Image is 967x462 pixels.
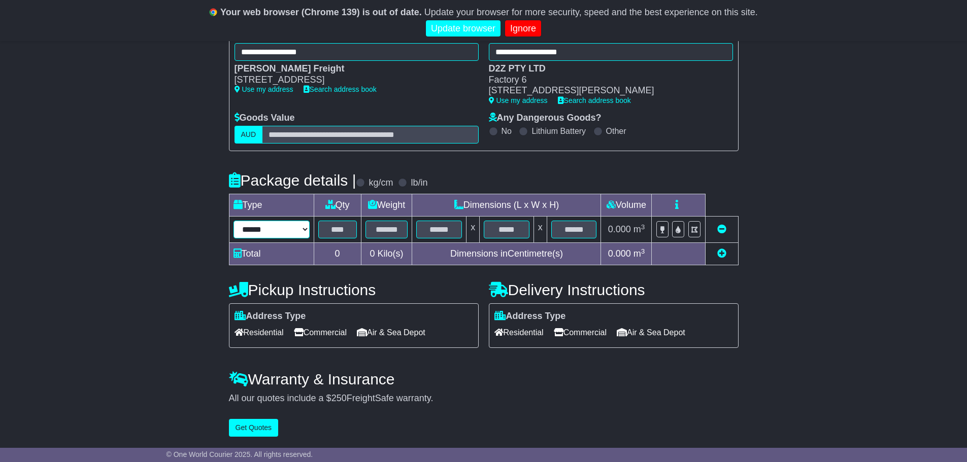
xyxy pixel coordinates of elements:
[412,194,601,217] td: Dimensions (L x W x H)
[489,113,602,124] label: Any Dangerous Goods?
[229,419,279,437] button: Get Quotes
[489,96,548,104] a: Use my address
[235,325,284,340] span: Residential
[641,247,645,255] sup: 3
[601,194,652,217] td: Volume
[489,63,723,75] div: D2Z PTY LTD
[489,281,739,298] h4: Delivery Instructions
[608,248,631,259] span: 0.000
[633,248,645,259] span: m
[466,217,480,243] td: x
[531,126,586,136] label: Lithium Battery
[505,20,541,37] a: Ignore
[489,85,723,96] div: [STREET_ADDRESS][PERSON_NAME]
[369,177,393,189] label: kg/cm
[554,325,607,340] span: Commercial
[235,311,306,322] label: Address Type
[424,7,758,17] span: Update your browser for more security, speed and the best experience on this site.
[412,243,601,265] td: Dimensions in Centimetre(s)
[494,311,566,322] label: Address Type
[606,126,626,136] label: Other
[235,63,469,75] div: [PERSON_NAME] Freight
[426,20,501,37] a: Update browser
[235,113,295,124] label: Goods Value
[220,7,422,17] b: Your web browser (Chrome 139) is out of date.
[558,96,631,104] a: Search address book
[166,450,313,458] span: © One World Courier 2025. All rights reserved.
[314,194,361,217] td: Qty
[229,194,314,217] td: Type
[717,224,726,234] a: Remove this item
[361,243,412,265] td: Kilo(s)
[489,75,723,86] div: Factory 6
[229,281,479,298] h4: Pickup Instructions
[229,172,356,189] h4: Package details |
[229,243,314,265] td: Total
[494,325,544,340] span: Residential
[357,325,425,340] span: Air & Sea Depot
[617,325,685,340] span: Air & Sea Depot
[229,393,739,404] div: All our quotes include a $ FreightSafe warranty.
[533,217,547,243] td: x
[361,194,412,217] td: Weight
[502,126,512,136] label: No
[235,75,469,86] div: [STREET_ADDRESS]
[304,85,377,93] a: Search address book
[294,325,347,340] span: Commercial
[235,85,293,93] a: Use my address
[235,126,263,144] label: AUD
[717,248,726,259] a: Add new item
[314,243,361,265] td: 0
[633,224,645,234] span: m
[641,223,645,231] sup: 3
[331,393,347,403] span: 250
[229,371,739,387] h4: Warranty & Insurance
[411,177,427,189] label: lb/in
[608,224,631,234] span: 0.000
[370,248,375,259] span: 0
